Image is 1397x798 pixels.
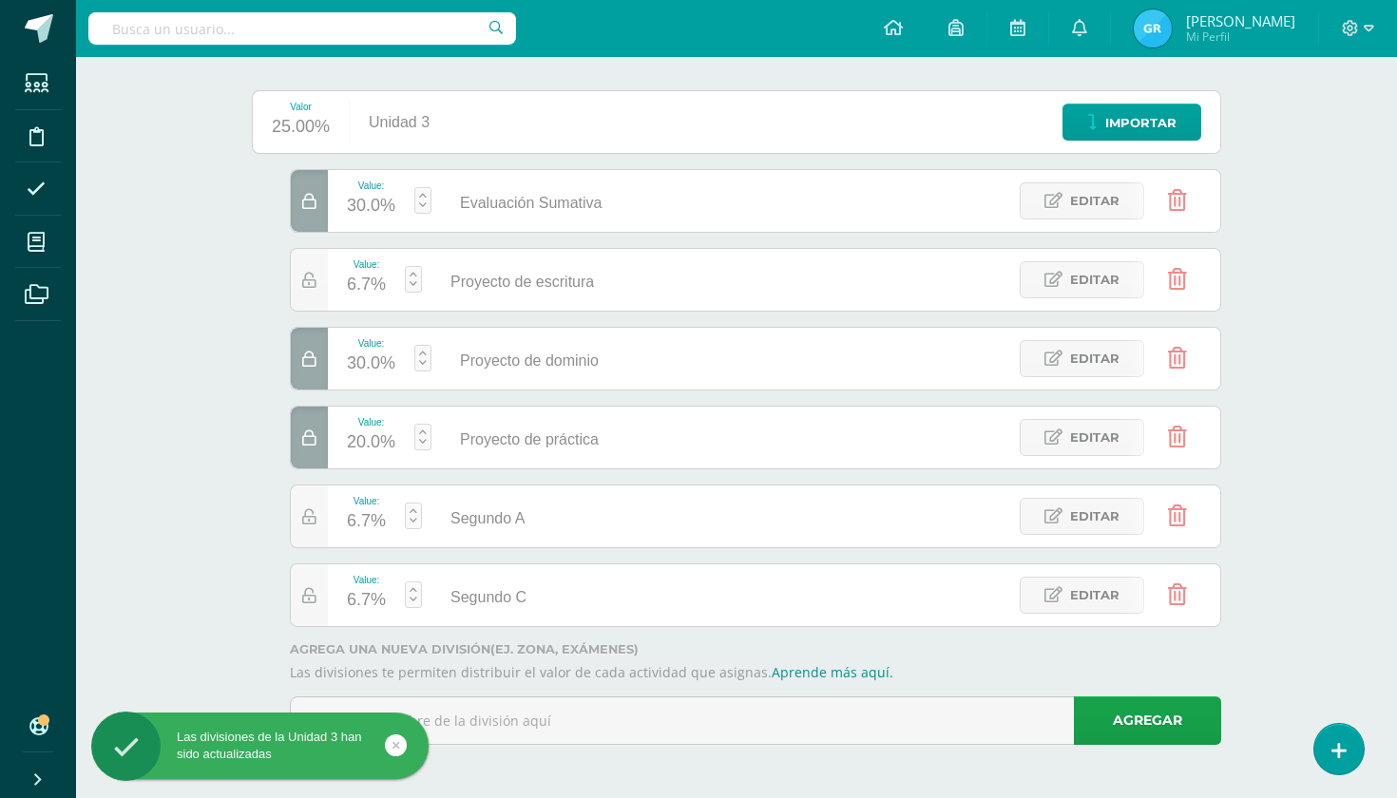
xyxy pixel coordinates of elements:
[1062,104,1201,141] a: Importar
[347,259,386,270] div: Value:
[347,180,395,191] div: Value:
[347,338,395,349] div: Value:
[450,274,594,290] span: Proyecto de escritura
[1070,183,1120,218] span: Editar
[347,585,386,616] div: 6.7%
[1070,578,1120,613] span: Editar
[460,431,599,447] span: Proyecto de práctica
[1105,105,1177,141] span: Importar
[1070,499,1120,534] span: Editar
[460,352,599,369] span: Proyecto de dominio
[1070,262,1120,297] span: Editar
[272,102,330,112] div: Valor
[450,589,526,605] span: Segundo C
[347,427,395,458] div: 20.0%
[347,191,395,221] div: 30.0%
[347,349,395,379] div: 30.0%
[1134,9,1172,47] img: aef9ea12e8278db43f48127993d6127c.png
[1070,420,1120,455] span: Editar
[272,112,330,142] div: 25.00%
[291,697,1220,744] input: Escribe el nombre de la división aquí
[1074,696,1221,745] a: Agregar
[450,510,525,526] span: Segundo A
[91,729,429,763] div: Las divisiones de la Unidad 3 han sido actualizadas
[290,642,1221,656] label: Agrega una nueva división
[347,575,386,585] div: Value:
[88,12,516,45] input: Busca un usuario...
[460,195,602,211] span: Evaluación Sumativa
[347,417,395,427] div: Value:
[290,664,1221,681] p: Las divisiones te permiten distribuir el valor de cada actividad que asignas.
[347,506,386,537] div: 6.7%
[350,91,449,153] div: Unidad 3
[347,496,386,506] div: Value:
[772,663,893,681] a: Aprende más aquí.
[1186,28,1295,45] span: Mi Perfil
[1186,11,1295,30] span: [PERSON_NAME]
[347,270,386,300] div: 6.7%
[1070,341,1120,376] span: Editar
[490,642,639,656] strong: (ej. Zona, Exámenes)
